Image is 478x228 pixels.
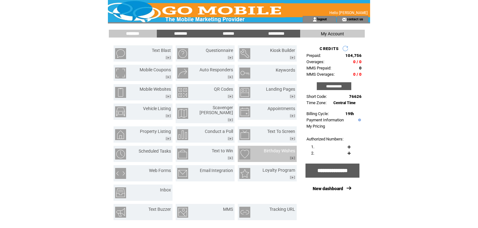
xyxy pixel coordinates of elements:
img: video.png [228,118,233,122]
span: 0 [359,66,362,70]
a: contact us [347,17,363,21]
img: vehicle-listing.png [115,106,126,117]
a: Mobile Coupons [140,67,171,72]
a: My Pricing [306,124,325,129]
span: My Account [321,31,344,36]
img: video.png [166,56,171,59]
img: video.png [166,75,171,79]
img: video.png [166,95,171,98]
img: birthday-wishes.png [239,149,250,160]
span: 76626 [349,94,362,99]
a: Questionnaire [206,48,233,53]
img: video.png [228,156,233,160]
img: video.png [166,137,171,140]
span: Central Time [333,101,356,105]
a: Inbox [160,187,171,192]
a: Appointments [268,106,295,111]
span: 2. [311,151,314,155]
a: Birthday Wishes [264,148,295,153]
img: kiosk-builder.png [239,48,250,59]
span: MMS Overages: [306,72,335,77]
span: Short Code: [306,94,327,99]
a: QR Codes [214,87,233,92]
img: qr-codes.png [177,87,188,98]
img: account_icon.gif [312,17,317,22]
img: contact_us_icon.gif [342,17,347,22]
img: web-forms.png [115,168,126,179]
img: auto-responders.png [177,68,188,79]
img: text-to-screen.png [239,129,250,140]
a: Loyalty Program [263,168,295,173]
img: landing-pages.png [239,87,250,98]
a: Property Listing [140,129,171,134]
img: property-listing.png [115,129,126,140]
span: 104,756 [345,53,362,58]
a: Scheduled Tasks [139,149,171,154]
a: Landing Pages [266,87,295,92]
a: Keywords [276,68,295,73]
a: Text Blast [152,48,171,53]
a: Text to Win [212,148,233,153]
a: Payment Information [306,118,344,122]
span: Hello [PERSON_NAME] [329,11,368,15]
img: video.png [290,56,295,59]
a: Kiosk Builder [270,48,295,53]
img: video.png [228,137,233,140]
a: logout [317,17,327,21]
span: CREDITS [320,46,339,51]
span: 0 / 0 [353,72,362,77]
img: loyalty-program.png [239,168,250,179]
a: Vehicle Listing [143,106,171,111]
span: 19th [345,111,354,116]
img: video.png [290,114,295,118]
img: inbox.png [115,187,126,198]
span: MMS Prepaid: [306,66,331,70]
a: Text To Screen [267,129,295,134]
img: help.gif [357,119,361,121]
a: Email Integration [200,168,233,173]
a: MMS [223,207,233,212]
a: New dashboard [313,186,343,191]
span: Billing Cycle: [306,111,329,116]
img: video.png [228,75,233,79]
span: Authorized Numbers: [306,137,343,141]
span: Overages: [306,59,324,64]
img: mms.png [177,207,188,218]
span: 1. [311,144,314,149]
img: video.png [228,56,233,59]
a: Conduct a Poll [205,129,233,134]
a: Scavenger [PERSON_NAME] [199,105,233,115]
img: text-to-win.png [177,149,188,160]
img: video.png [290,176,295,179]
img: email-integration.png [177,168,188,179]
img: mobile-websites.png [115,87,126,98]
span: Time Zone: [306,100,327,105]
span: Prepaid: [306,53,321,58]
img: video.png [166,114,171,118]
a: Web Forms [149,168,171,173]
img: video.png [290,156,295,160]
img: text-buzzer.png [115,207,126,218]
img: questionnaire.png [177,48,188,59]
img: video.png [290,137,295,140]
img: video.png [228,95,233,98]
img: mobile-coupons.png [115,68,126,79]
img: scavenger-hunt.png [177,108,188,119]
a: Mobile Websites [140,87,171,92]
span: 0 / 0 [353,59,362,64]
img: scheduled-tasks.png [115,149,126,160]
img: tracking-url.png [239,207,250,218]
a: Text Buzzer [148,207,171,212]
img: keywords.png [239,68,250,79]
img: appointments.png [239,106,250,117]
img: conduct-a-poll.png [177,129,188,140]
a: Auto Responders [199,67,233,72]
a: Tracking URL [269,207,295,212]
img: text-blast.png [115,48,126,59]
img: video.png [290,95,295,98]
